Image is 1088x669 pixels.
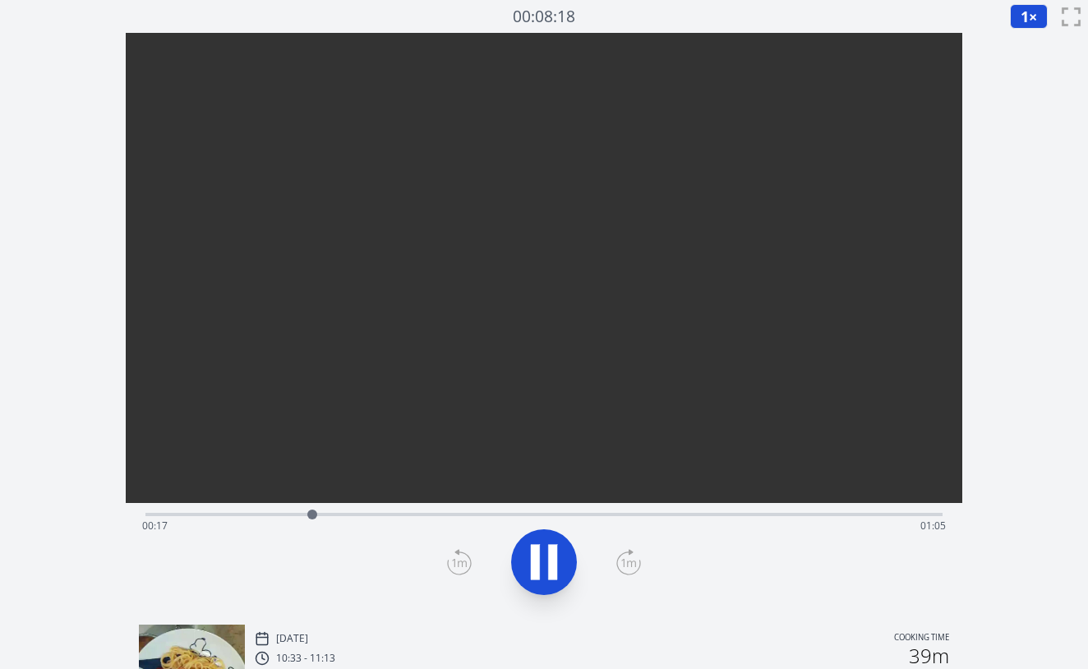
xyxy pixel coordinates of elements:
[909,646,949,666] h2: 39m
[1021,7,1029,26] span: 1
[1010,4,1048,29] button: 1×
[142,519,168,533] span: 00:17
[276,632,308,645] p: [DATE]
[276,652,335,665] p: 10:33 - 11:13
[920,519,946,533] span: 01:05
[894,631,949,646] p: Cooking time
[513,5,575,29] a: 00:08:18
